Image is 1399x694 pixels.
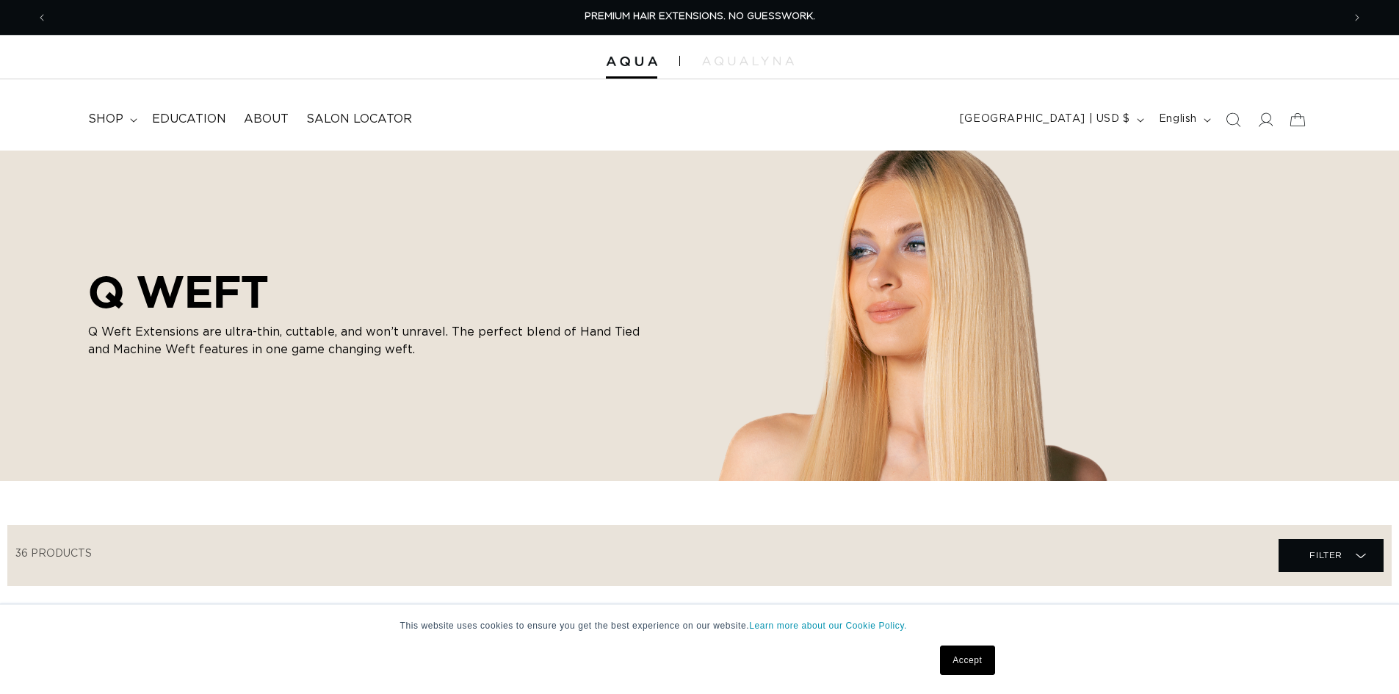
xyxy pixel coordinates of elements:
[1150,106,1217,134] button: English
[702,57,794,65] img: aqualyna.com
[152,112,226,127] span: Education
[585,12,815,21] span: PREMIUM HAIR EXTENSIONS. NO GUESSWORK.
[749,621,907,631] a: Learn more about our Cookie Policy.
[26,4,58,32] button: Previous announcement
[606,57,657,67] img: Aqua Hair Extensions
[940,646,994,675] a: Accept
[960,112,1130,127] span: [GEOGRAPHIC_DATA] | USD $
[400,619,999,632] p: This website uses cookies to ensure you get the best experience on our website.
[244,112,289,127] span: About
[15,549,92,559] span: 36 products
[88,323,646,358] p: Q Weft Extensions are ultra-thin, cuttable, and won’t unravel. The perfect blend of Hand Tied and...
[235,103,297,136] a: About
[306,112,412,127] span: Salon Locator
[79,103,143,136] summary: shop
[88,266,646,317] h2: Q WEFT
[297,103,421,136] a: Salon Locator
[1279,539,1384,572] summary: Filter
[143,103,235,136] a: Education
[88,112,123,127] span: shop
[1309,541,1342,569] span: Filter
[1217,104,1249,136] summary: Search
[1341,4,1373,32] button: Next announcement
[1159,112,1197,127] span: English
[951,106,1150,134] button: [GEOGRAPHIC_DATA] | USD $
